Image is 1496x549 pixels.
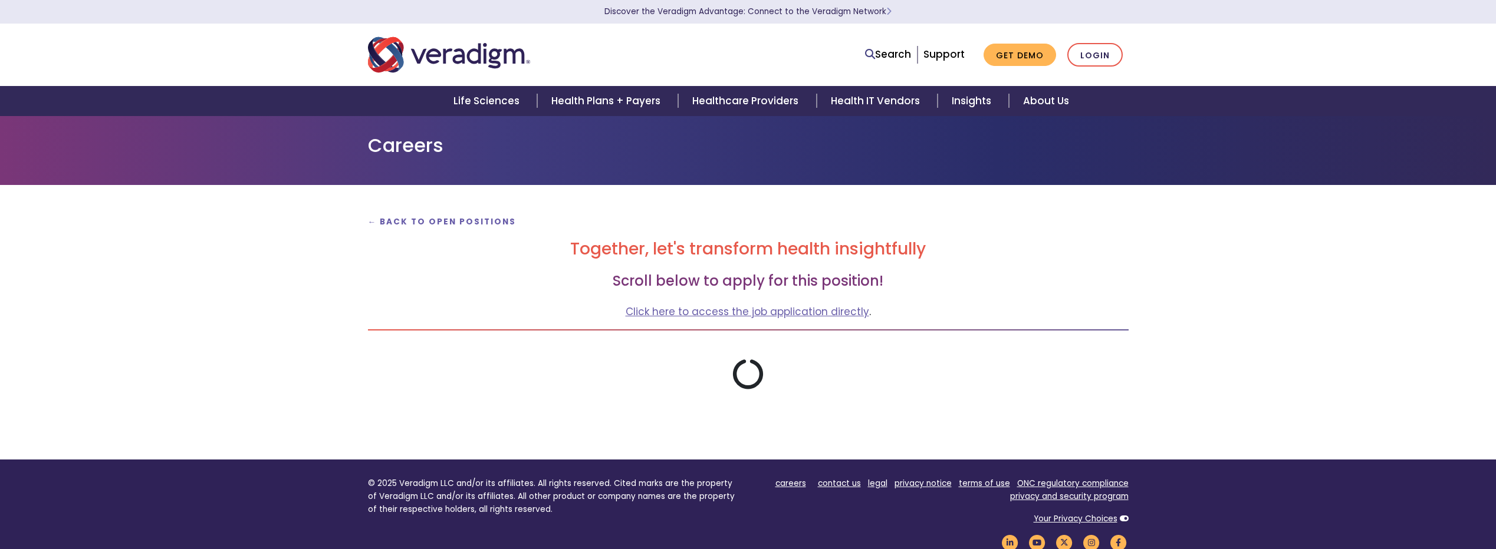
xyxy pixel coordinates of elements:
a: Veradigm Twitter Link [1054,537,1074,548]
h2: Together, let's transform health insightfully [368,239,1129,259]
a: Discover the Veradigm Advantage: Connect to the Veradigm NetworkLearn More [604,6,892,17]
a: Healthcare Providers [678,86,816,116]
a: ONC regulatory compliance [1017,478,1129,489]
a: terms of use [959,478,1010,489]
a: Insights [938,86,1009,116]
p: . [368,304,1129,320]
p: © 2025 Veradigm LLC and/or its affiliates. All rights reserved. Cited marks are the property of V... [368,477,739,515]
a: careers [775,478,806,489]
a: Get Demo [984,44,1056,67]
a: Your Privacy Choices [1034,513,1117,524]
a: ← Back to Open Positions [368,216,517,227]
a: About Us [1009,86,1083,116]
a: Veradigm YouTube Link [1027,537,1047,548]
a: Health Plans + Payers [537,86,678,116]
span: Learn More [886,6,892,17]
a: Veradigm Facebook Link [1109,537,1129,548]
h1: Careers [368,134,1129,157]
h3: Scroll below to apply for this position! [368,273,1129,290]
a: Support [923,47,965,61]
img: Veradigm logo [368,35,530,74]
a: Life Sciences [439,86,537,116]
a: privacy and security program [1010,491,1129,502]
a: contact us [818,478,861,489]
a: Click here to access the job application directly [626,305,869,319]
a: Veradigm Instagram Link [1081,537,1102,548]
a: Search [865,47,911,62]
a: privacy notice [895,478,952,489]
a: legal [868,478,887,489]
a: Login [1067,43,1123,67]
a: Health IT Vendors [817,86,938,116]
a: Veradigm LinkedIn Link [1000,537,1020,548]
